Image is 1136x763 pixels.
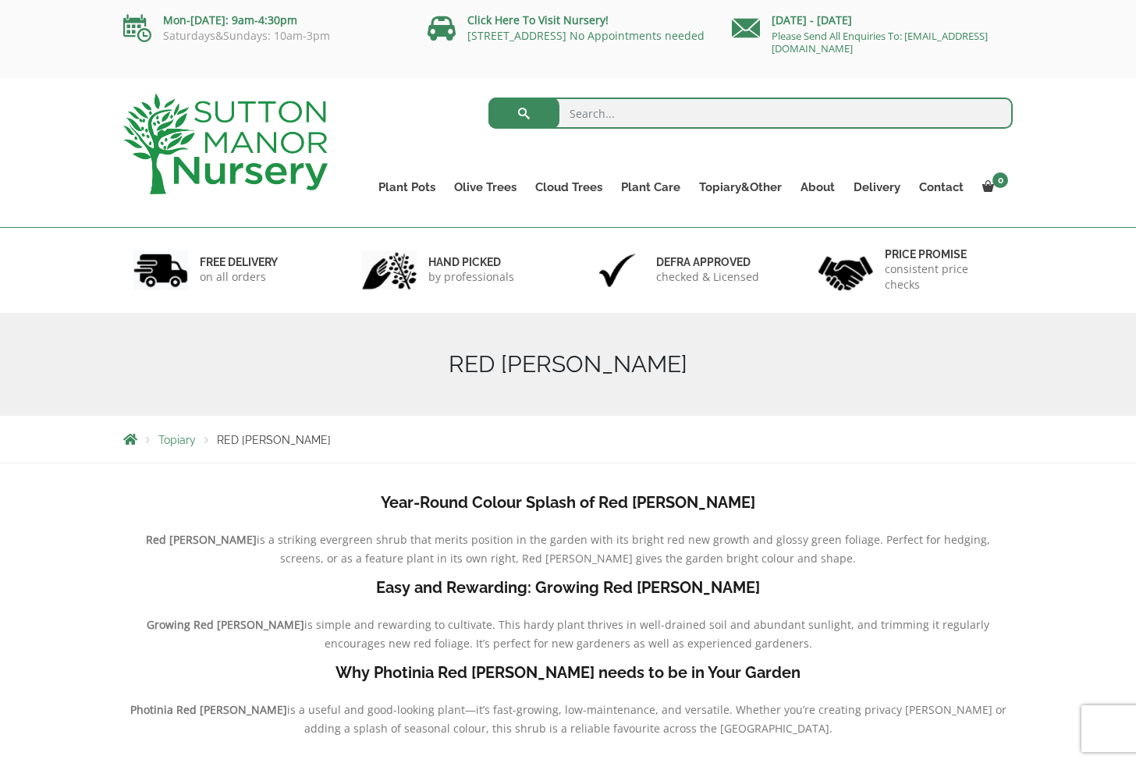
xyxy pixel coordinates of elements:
a: 0 [973,176,1013,198]
img: 1.jpg [133,250,188,290]
span: is simple and rewarding to cultivate. This hardy plant thrives in well-drained soil and abundant ... [304,617,989,651]
a: About [791,176,844,198]
a: Cloud Trees [526,176,612,198]
p: by professionals [428,269,514,285]
b: Photinia Red [PERSON_NAME] [130,702,287,717]
img: logo [123,94,328,194]
a: Please Send All Enquiries To: [EMAIL_ADDRESS][DOMAIN_NAME] [772,29,988,55]
span: 0 [992,172,1008,188]
b: Easy and Rewarding: Growing Red [PERSON_NAME] [376,578,760,597]
img: 2.jpg [362,250,417,290]
h6: hand picked [428,255,514,269]
h6: Defra approved [656,255,759,269]
b: Why Photinia Red [PERSON_NAME] needs to be in Your Garden [335,663,801,682]
p: on all orders [200,269,278,285]
a: Contact [910,176,973,198]
b: Red [PERSON_NAME] [146,532,257,547]
span: RED [PERSON_NAME] [217,434,331,446]
p: Saturdays&Sundays: 10am-3pm [123,30,404,42]
a: Topiary&Other [690,176,791,198]
img: 3.jpg [590,250,644,290]
nav: Breadcrumbs [123,433,1013,445]
span: is a useful and good-looking plant—it’s fast-growing, low-maintenance, and versatile. Whether you... [287,702,1006,736]
a: Olive Trees [445,176,526,198]
b: Year-Round Colour Splash of Red [PERSON_NAME] [381,493,755,512]
h6: Price promise [885,247,1003,261]
img: 4.jpg [818,247,873,294]
input: Search... [488,98,1014,129]
b: Growing Red [PERSON_NAME] [147,617,304,632]
a: [STREET_ADDRESS] No Appointments needed [467,28,705,43]
p: [DATE] - [DATE] [732,11,1013,30]
p: consistent price checks [885,261,1003,293]
a: Topiary [158,434,196,446]
span: is a striking evergreen shrub that merits position in the garden with its bright red new growth a... [257,532,990,566]
a: Click Here To Visit Nursery! [467,12,609,27]
a: Plant Pots [369,176,445,198]
p: Mon-[DATE]: 9am-4:30pm [123,11,404,30]
a: Plant Care [612,176,690,198]
p: checked & Licensed [656,269,759,285]
h1: RED [PERSON_NAME] [123,350,1013,378]
a: Delivery [844,176,910,198]
h6: FREE DELIVERY [200,255,278,269]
